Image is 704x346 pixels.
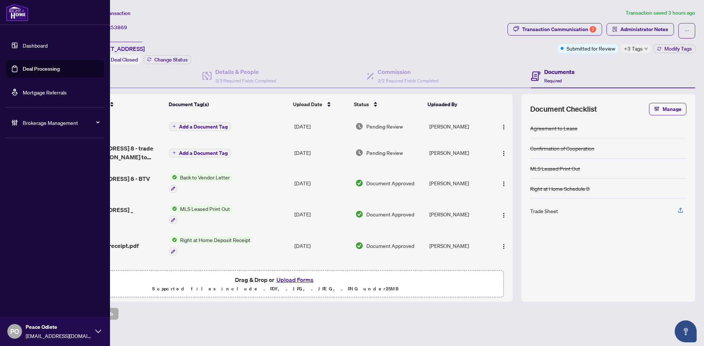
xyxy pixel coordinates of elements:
img: Document Status [355,179,363,187]
img: Document Status [355,242,363,250]
button: Transaction Communication2 [507,23,602,36]
div: Trade Sheet [530,207,558,215]
span: Document Checklist [530,104,597,114]
span: 53869 [111,24,127,31]
button: Logo [498,240,510,252]
span: plus [172,124,176,128]
article: Transaction saved 3 hours ago [626,9,695,17]
span: Drag & Drop orUpload FormsSupported files include .PDF, .JPG, .JPEG, .PNG under25MB [47,271,503,298]
span: ellipsis [684,28,689,33]
span: [STREET_ADDRESS] _ REALM.pdf [73,205,163,223]
span: Peace Odiete [26,323,92,331]
img: Logo [501,212,507,218]
span: MLS Leased Print Out [177,205,233,213]
img: Logo [501,181,507,187]
a: Dashboard [23,42,48,49]
button: Change Status [144,55,191,64]
span: Modify Tags [664,46,692,51]
h4: Commission [378,67,439,76]
div: 2 [590,26,596,33]
button: Status IconMLS Leased Print Out [169,205,233,224]
span: Manage [663,103,682,115]
td: [DATE] [291,261,352,293]
div: Right at Home Schedule B [530,185,590,193]
img: Status Icon [169,205,177,213]
span: +3 Tags [624,44,643,53]
div: Transaction Communication [522,23,596,35]
button: Open asap [675,320,697,342]
span: Change Status [154,57,188,62]
button: Add a Document Tag [169,122,231,131]
button: Status IconRight at Home Deposit Receipt [169,236,253,256]
span: Back to Vendor Letter [177,173,233,181]
span: Deal Closed [111,56,138,63]
span: Upload Date [293,100,322,108]
span: Pending Review [366,122,403,130]
div: Confirmation of Cooperation [530,144,594,152]
td: [PERSON_NAME] [426,199,492,230]
img: Document Status [355,149,363,157]
span: Pending Review [366,149,403,157]
span: [STREET_ADDRESS] 8 - trade sheet - [PERSON_NAME] to Review.pdf [73,144,163,161]
span: Add a Document Tag [179,124,228,129]
span: Document Approved [366,179,414,187]
span: Brokerage Management [23,119,99,127]
td: [DATE] [291,115,352,138]
td: [PERSON_NAME] [426,138,492,167]
td: [DATE] [291,230,352,261]
th: (7) File Name [70,94,166,115]
td: [DATE] [291,199,352,230]
img: Document Status [355,122,363,130]
span: Document Approved [366,242,414,250]
button: Logo [498,147,510,159]
h4: Details & People [215,67,276,76]
img: Logo [501,243,507,249]
span: solution [612,27,617,32]
button: Logo [498,177,510,189]
button: Manage [649,103,686,115]
span: plus [172,151,176,155]
img: logo [6,4,29,21]
p: Supported files include .PDF, .JPG, .JPEG, .PNG under 25 MB [52,284,499,293]
span: [STREET_ADDRESS] 8 - BTV letter.pdf [73,174,163,192]
span: Status [354,100,369,108]
span: 3/3 Required Fields Completed [215,78,276,83]
td: [PERSON_NAME] [426,167,492,199]
img: Status Icon [169,236,177,244]
span: View Transaction [91,10,131,16]
th: Upload Date [290,94,351,115]
span: Required [544,78,562,83]
td: [PERSON_NAME] [426,230,492,261]
span: down [644,47,648,51]
th: Document Tag(s) [166,94,290,115]
div: MLS Leased Print Out [530,164,580,172]
button: Administrator Notes [606,23,674,36]
a: Mortgage Referrals [23,89,67,96]
span: Right at Home Deposit Receipt [177,236,253,244]
button: Status IconBack to Vendor Letter [169,173,233,193]
div: Agreement to Lease [530,124,577,132]
button: Add a Document Tag [169,149,231,157]
th: Status [351,94,425,115]
button: Logo [498,120,510,132]
img: Status Icon [169,173,177,181]
span: [STREET_ADDRESS] [91,44,145,53]
span: PO [10,326,19,336]
td: [PERSON_NAME] [426,261,492,293]
img: Document Status [355,210,363,218]
button: Upload Forms [274,275,316,284]
span: Administrator Notes [620,23,668,35]
button: Add a Document Tag [169,148,231,157]
span: Document Approved [366,210,414,218]
td: [DATE] [291,167,352,199]
button: Modify Tags [654,44,695,53]
span: 2/2 Required Fields Completed [378,78,439,83]
span: Add a Document Tag [179,150,228,156]
span: [EMAIL_ADDRESS][DOMAIN_NAME] [26,332,92,340]
td: [PERSON_NAME] [426,115,492,138]
a: Deal Processing [23,66,60,72]
th: Uploaded By [425,94,489,115]
span: Submitted for Review [566,44,615,52]
span: Drag & Drop or [235,275,316,284]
